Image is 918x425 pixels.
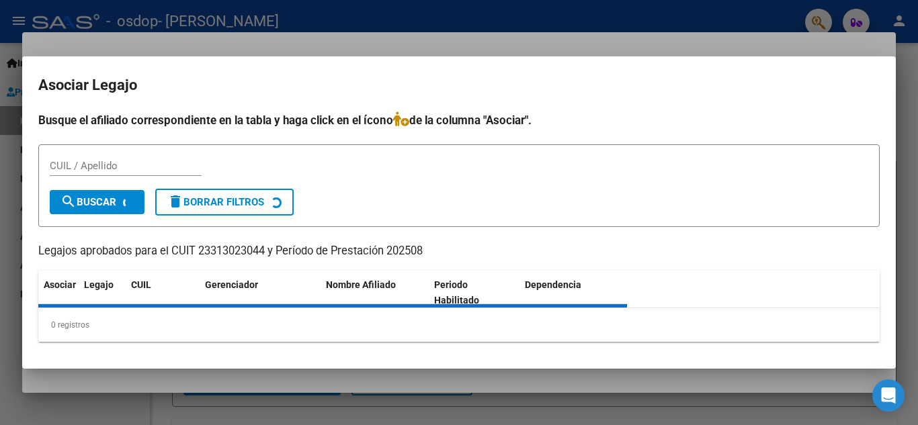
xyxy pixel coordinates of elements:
h4: Busque el afiliado correspondiente en la tabla y haga click en el ícono de la columna "Asociar". [38,111,880,129]
datatable-header-cell: Gerenciador [200,271,321,315]
div: 0 registros [38,308,880,342]
span: Buscar [60,196,116,208]
span: Borrar Filtros [167,196,264,208]
span: CUIL [131,279,151,290]
p: Legajos aprobados para el CUIT 23313023044 y Período de Prestación 202508 [38,243,880,260]
datatable-header-cell: Asociar [38,271,79,315]
button: Buscar [50,190,144,214]
h2: Asociar Legajo [38,73,880,98]
span: Asociar [44,279,76,290]
datatable-header-cell: Legajo [79,271,126,315]
div: Open Intercom Messenger [872,379,905,412]
button: Borrar Filtros [155,189,294,216]
span: Nombre Afiliado [326,279,396,290]
mat-icon: delete [167,193,183,209]
datatable-header-cell: Dependencia [519,271,628,315]
datatable-header-cell: Nombre Afiliado [321,271,429,315]
datatable-header-cell: CUIL [126,271,200,315]
span: Gerenciador [205,279,258,290]
datatable-header-cell: Periodo Habilitado [429,271,519,315]
span: Dependencia [525,279,581,290]
mat-icon: search [60,193,77,209]
span: Legajo [84,279,114,290]
span: Periodo Habilitado [434,279,479,305]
